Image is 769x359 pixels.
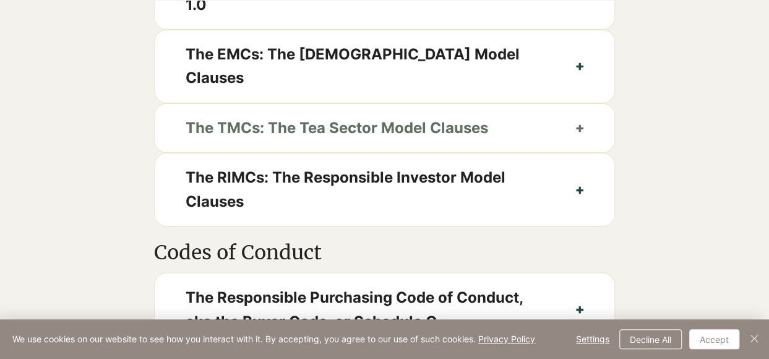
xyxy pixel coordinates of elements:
a: Privacy Policy [478,334,535,344]
button: Close [747,329,762,349]
span: The RIMCs: The Responsible Investor Model Clauses [186,166,546,214]
button: The RIMCs: The Responsible Investor Model Clauses [155,154,615,226]
button: Decline All [619,329,682,349]
span: Settings [576,330,609,348]
span: The EMCs: The [DEMOGRAPHIC_DATA] Model Clauses [186,43,546,90]
button: The Responsible Purchasing Code of Conduct, aka the Buyer Code, or Schedule Q [155,273,615,345]
button: The EMCs: The [DEMOGRAPHIC_DATA] Model Clauses [155,30,615,103]
span: Codes of Conduct [154,240,322,265]
button: Accept [689,329,739,349]
span: We use cookies on our website to see how you interact with it. By accepting, you agree to our use... [12,334,535,345]
span: The Responsible Purchasing Code of Conduct, aka the Buyer Code, or Schedule Q [186,285,546,333]
img: Close [747,331,762,346]
span: The TMCs: The Tea Sector Model Clauses [186,116,546,140]
button: The TMCs: The Tea Sector Model Clauses [155,104,615,152]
